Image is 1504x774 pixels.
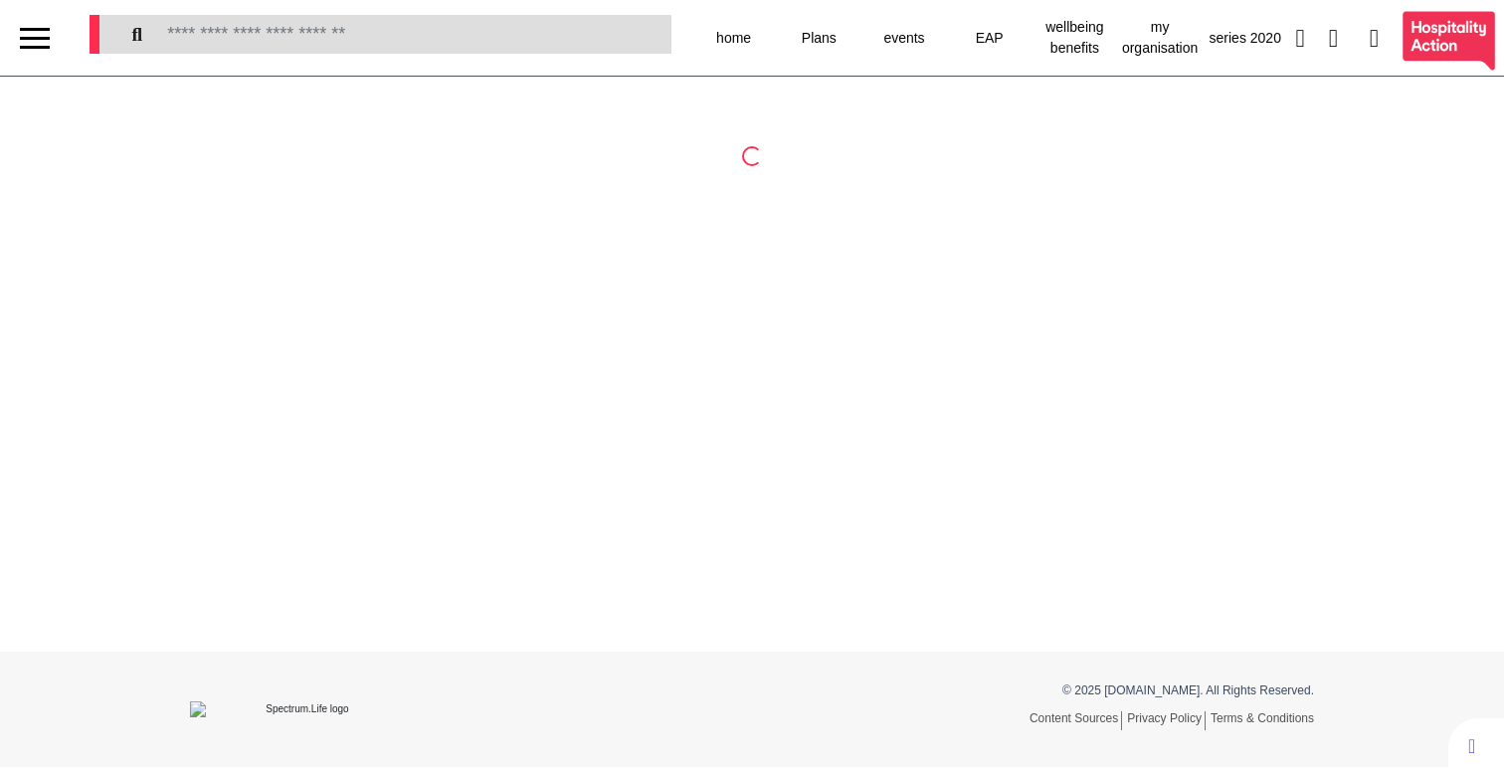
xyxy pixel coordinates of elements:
div: wellbeing benefits [1033,10,1118,66]
div: Plans [776,10,861,66]
img: Spectrum.Life logo [190,701,409,717]
div: series 2020 [1203,10,1288,66]
div: EAP [947,10,1033,66]
p: © 2025 [DOMAIN_NAME]. All Rights Reserved. [767,681,1314,699]
div: events [861,10,947,66]
a: Terms & Conditions [1211,711,1314,725]
a: Content Sources [1030,711,1122,730]
div: home [691,10,777,66]
a: Privacy Policy [1127,711,1206,730]
div: my organisation [1117,10,1203,66]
